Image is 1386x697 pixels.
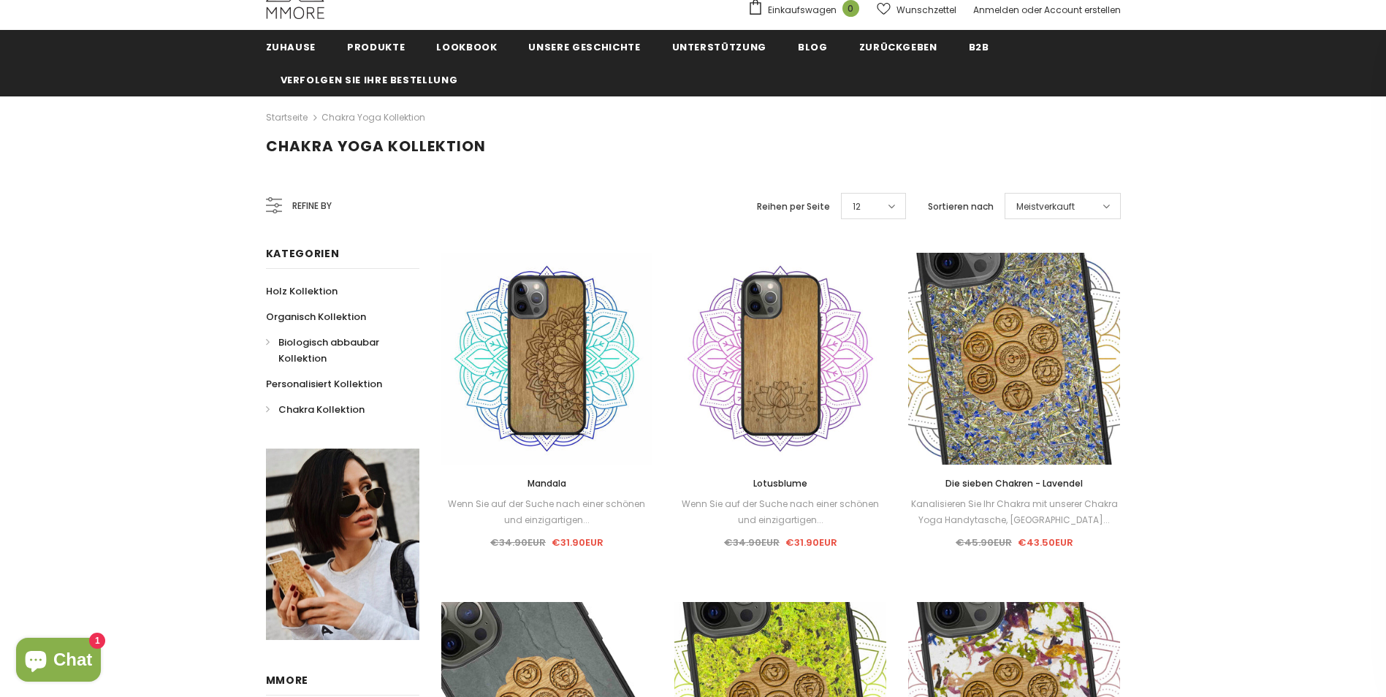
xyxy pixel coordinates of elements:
div: Kanalisieren Sie Ihr Chakra mit unserer Chakra Yoga Handytasche, [GEOGRAPHIC_DATA]... [908,496,1120,528]
span: €34.90EUR [490,536,546,549]
a: Lotusblume [674,476,886,492]
span: oder [1021,4,1042,16]
span: €31.90EUR [785,536,837,549]
span: Blog [798,40,828,54]
span: 12 [853,199,861,214]
span: Organisch Kollektion [266,310,366,324]
a: Zurückgeben [859,30,937,63]
span: Chakra Kollektion [278,403,365,416]
a: Anmelden [973,4,1019,16]
span: Lookbook [436,40,497,54]
span: Produkte [347,40,405,54]
div: Wenn Sie auf der Suche nach einer schönen und einzigartigen... [674,496,886,528]
a: Mandala [441,476,653,492]
a: Verfolgen Sie Ihre Bestellung [281,63,458,96]
a: Chakra Kollektion [266,397,365,422]
span: Mandala [528,477,566,490]
span: B2B [969,40,989,54]
a: Account erstellen [1044,4,1121,16]
span: Einkaufswagen [768,3,837,18]
span: Personalisiert Kollektion [266,377,382,391]
span: Lotusblume [753,477,807,490]
a: Chakra Yoga Kollektion [321,111,425,123]
inbox-online-store-chat: Onlineshop-Chat von Shopify [12,638,105,685]
span: Unsere Geschichte [528,40,640,54]
span: Refine by [292,198,332,214]
span: Die sieben Chakren - Lavendel [945,477,1083,490]
span: MMORE [266,673,309,688]
span: Kategorien [266,246,340,261]
div: Wenn Sie auf der Suche nach einer schönen und einzigartigen... [441,496,653,528]
a: Holz Kollektion [266,278,338,304]
span: Wunschzettel [896,3,956,18]
a: Unsere Geschichte [528,30,640,63]
a: Organisch Kollektion [266,304,366,330]
span: €43.50EUR [1018,536,1073,549]
span: Unterstützung [672,40,766,54]
span: €45.90EUR [956,536,1012,549]
span: Chakra Yoga Kollektion [266,136,486,156]
span: Holz Kollektion [266,284,338,298]
a: B2B [969,30,989,63]
a: Personalisiert Kollektion [266,371,382,397]
span: Zurückgeben [859,40,937,54]
label: Reihen per Seite [757,199,830,214]
span: Verfolgen Sie Ihre Bestellung [281,73,458,87]
a: Blog [798,30,828,63]
a: Die sieben Chakren - Lavendel [908,476,1120,492]
span: €31.90EUR [552,536,603,549]
a: Lookbook [436,30,497,63]
span: Zuhause [266,40,316,54]
a: Zuhause [266,30,316,63]
label: Sortieren nach [928,199,994,214]
a: Biologisch abbaubar Kollektion [266,330,403,371]
span: Biologisch abbaubar Kollektion [278,335,379,365]
a: Startseite [266,109,308,126]
span: €34.90EUR [724,536,780,549]
a: Unterstützung [672,30,766,63]
span: Meistverkauft [1016,199,1075,214]
a: Produkte [347,30,405,63]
